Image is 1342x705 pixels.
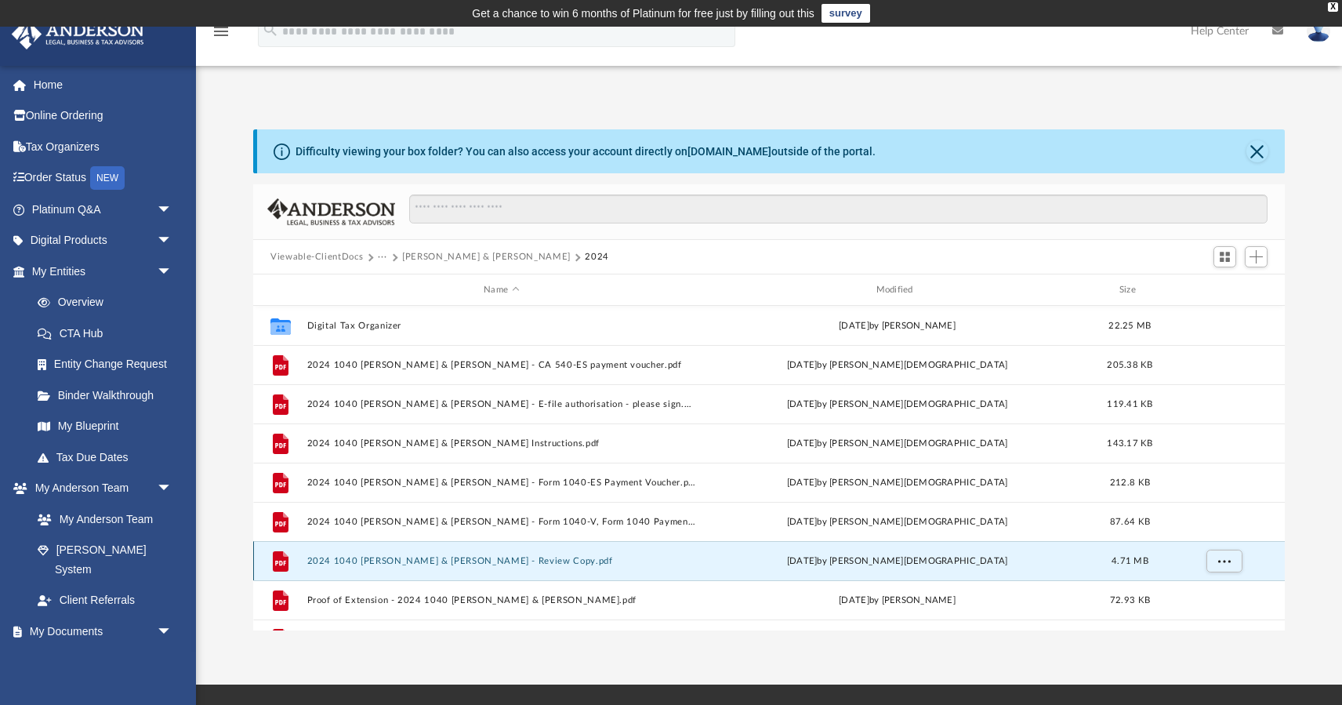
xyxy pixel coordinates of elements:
a: Tax Organizers [11,131,196,162]
div: [DATE] by [PERSON_NAME] [703,319,1092,333]
span: [DATE] [787,361,818,369]
button: 2024 1040 [PERSON_NAME] & [PERSON_NAME] - Review Copy.pdf [307,556,696,566]
button: 2024 [585,250,609,264]
span: [DATE] [787,439,818,448]
a: My Entitiesarrow_drop_down [11,256,196,287]
span: [DATE] [787,400,818,409]
span: arrow_drop_down [157,616,188,648]
div: id [260,283,299,297]
div: id [1168,283,1278,297]
span: 205.38 KB [1107,361,1152,369]
img: Anderson Advisors Platinum Portal [7,19,149,49]
a: Digital Productsarrow_drop_down [11,225,196,256]
a: CTA Hub [22,318,196,349]
a: Binder Walkthrough [22,380,196,411]
span: arrow_drop_down [157,194,188,226]
span: 87.64 KB [1110,518,1150,526]
span: 119.41 KB [1107,400,1152,409]
div: Difficulty viewing your box folder? You can also access your account directly on outside of the p... [296,144,876,160]
a: Tax Due Dates [22,442,196,473]
a: My Blueprint [22,411,188,442]
button: Switch to Grid View [1213,246,1237,268]
i: search [262,21,279,38]
div: close [1328,2,1338,12]
span: 4.71 MB [1112,557,1148,565]
a: [PERSON_NAME] System [22,535,188,585]
div: NEW [90,166,125,190]
a: Online Ordering [11,100,196,132]
a: My Anderson Team [22,503,180,535]
span: [DATE] [787,478,818,487]
i: menu [212,22,230,41]
a: menu [212,30,230,41]
div: grid [253,306,1285,631]
span: 143.17 KB [1107,439,1152,448]
span: arrow_drop_down [157,473,188,505]
span: 22.25 MB [1109,322,1152,330]
img: User Pic [1307,20,1330,42]
span: arrow_drop_down [157,256,188,288]
span: [DATE] [787,557,818,565]
div: by [PERSON_NAME][DEMOGRAPHIC_DATA] [703,398,1092,412]
a: My Documentsarrow_drop_down [11,616,188,647]
button: Add [1245,246,1268,268]
button: 2024 1040 [PERSON_NAME] & [PERSON_NAME] - E-file authorisation - please sign.pdf [307,399,696,409]
div: Modified [702,283,1092,297]
div: by [PERSON_NAME][DEMOGRAPHIC_DATA] [703,554,1092,569]
span: [DATE] [787,518,818,526]
a: Box [22,647,180,678]
button: 2024 1040 [PERSON_NAME] & [PERSON_NAME] - Form 1040-V, Form 1040 Payment Voucher.pdf [307,517,696,527]
div: by [PERSON_NAME][DEMOGRAPHIC_DATA] [703,437,1092,451]
div: Size [1099,283,1162,297]
button: Viewable-ClientDocs [270,250,363,264]
a: Entity Change Request [22,349,196,380]
div: Get a chance to win 6 months of Platinum for free just by filling out this [472,4,814,23]
div: [DATE] by [PERSON_NAME] [703,594,1092,608]
a: My Anderson Teamarrow_drop_down [11,473,188,504]
input: Search files and folders [409,194,1268,224]
div: by [PERSON_NAME][DEMOGRAPHIC_DATA] [703,515,1092,529]
button: 2024 1040 [PERSON_NAME] & [PERSON_NAME] - Form 1040-ES Payment Voucher.pdf [307,478,696,488]
a: Client Referrals [22,585,188,616]
button: Close [1246,140,1268,162]
span: 72.93 KB [1110,596,1150,605]
a: Order StatusNEW [11,162,196,194]
div: by [PERSON_NAME][DEMOGRAPHIC_DATA] [703,476,1092,490]
button: ··· [378,250,388,264]
button: 2024 1040 [PERSON_NAME] & [PERSON_NAME] - CA 540-ES payment voucher.pdf [307,360,696,370]
span: arrow_drop_down [157,225,188,257]
a: [DOMAIN_NAME] [687,145,771,158]
button: More options [1206,550,1242,573]
button: 2024 1040 [PERSON_NAME] & [PERSON_NAME] Instructions.pdf [307,438,696,449]
button: Proof of Extension - 2024 1040 [PERSON_NAME] & [PERSON_NAME].pdf [307,595,696,605]
a: survey [822,4,870,23]
button: Digital Tax Organizer [307,321,696,331]
button: [PERSON_NAME] & [PERSON_NAME] [402,250,571,264]
div: by [PERSON_NAME][DEMOGRAPHIC_DATA] [703,358,1092,372]
a: Platinum Q&Aarrow_drop_down [11,194,196,225]
a: Home [11,69,196,100]
a: Overview [22,287,196,318]
span: 212.8 KB [1110,478,1150,487]
div: Name [306,283,696,297]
